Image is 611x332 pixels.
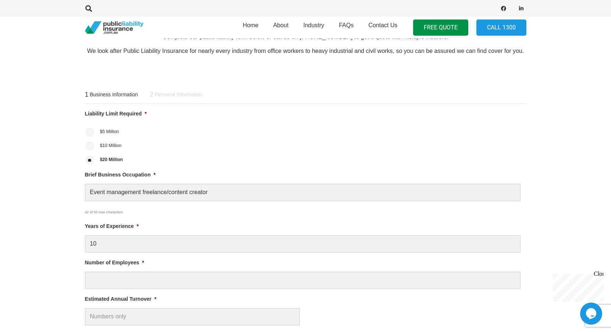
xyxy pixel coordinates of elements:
[550,271,604,302] iframe: chat widget
[476,19,526,36] a: Call 1300
[85,308,300,325] input: Numbers only
[90,92,138,98] span: Business Information
[85,259,144,266] label: Number of Employees
[498,3,509,14] a: Facebook
[339,22,354,28] span: FAQs
[85,296,157,302] label: Estimated Annual Turnover
[243,22,259,28] span: Home
[296,14,331,41] a: Industry
[85,91,89,99] span: 1
[100,142,121,149] label: $10 Million
[150,91,153,99] span: 2
[580,303,604,325] iframe: chat widget
[85,203,486,216] div: 42 of 50 max characters
[85,47,526,55] p: We look after Public Liability Insurance for nearly every industry from office workers to heavy i...
[85,110,147,117] label: Liability Limit Required
[155,92,202,98] span: Personal Information
[100,156,123,163] label: $20 Million
[361,14,405,41] a: Contact Us
[331,14,361,41] a: FAQs
[273,22,289,28] span: About
[266,14,296,41] a: About
[82,5,96,12] a: Search
[85,171,156,178] label: Brief Business Occupation
[516,3,526,14] a: LinkedIn
[3,3,51,53] div: Chat live with an agent now!Close
[85,223,139,229] label: Years of Experience
[235,14,266,41] a: Home
[413,19,468,36] a: FREE QUOTE
[368,22,397,28] span: Contact Us
[303,22,324,28] span: Industry
[85,21,143,34] a: pli_logotransparent
[100,128,119,135] label: $5 Million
